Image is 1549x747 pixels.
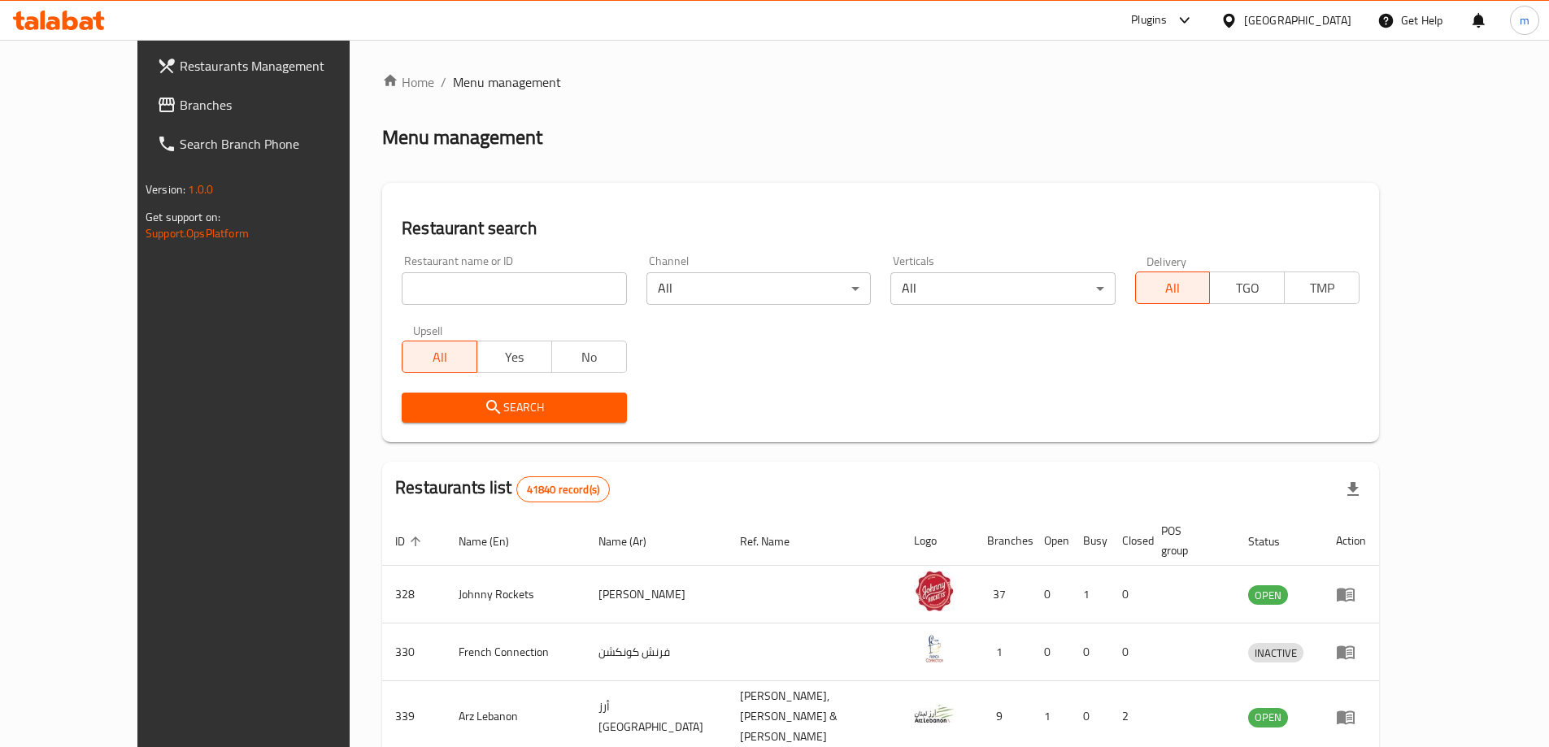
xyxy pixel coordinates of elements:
a: Home [382,72,434,92]
a: Restaurants Management [144,46,396,85]
img: Arz Lebanon [914,693,955,734]
img: French Connection [914,628,955,669]
button: All [1135,271,1211,304]
td: [PERSON_NAME] [585,566,727,623]
span: Ref. Name [740,532,811,551]
span: ID [395,532,426,551]
button: TMP [1284,271,1360,304]
td: 0 [1031,566,1070,623]
span: POS group [1161,521,1216,560]
h2: Restaurant search [402,216,1360,241]
span: 1.0.0 [188,179,213,200]
td: Johnny Rockets [446,566,585,623]
div: Menu [1336,642,1366,662]
a: Branches [144,85,396,124]
td: 328 [382,566,446,623]
div: OPEN [1248,585,1288,605]
td: 0 [1031,623,1070,681]
span: Version: [146,179,185,200]
span: Name (Ar) [598,532,668,551]
label: Upsell [413,324,443,336]
div: Menu [1336,707,1366,727]
span: Get support on: [146,206,220,228]
td: 330 [382,623,446,681]
div: [GEOGRAPHIC_DATA] [1244,11,1351,29]
a: Support.OpsPlatform [146,223,249,244]
div: All [646,272,871,305]
span: Search Branch Phone [180,134,383,154]
span: INACTIVE [1248,644,1303,662]
button: Yes [476,341,552,373]
img: Johnny Rockets [914,571,955,611]
span: Restaurants Management [180,56,383,76]
td: فرنش كونكشن [585,623,727,681]
span: 41840 record(s) [517,482,609,497]
th: Branches [974,516,1031,566]
th: Closed [1109,516,1148,566]
h2: Restaurants list [395,476,610,502]
span: OPEN [1248,586,1288,605]
div: INACTIVE [1248,643,1303,662]
th: Open [1031,516,1070,566]
td: French Connection [446,623,585,681]
div: Plugins [1131,11,1167,30]
span: TGO [1216,276,1278,300]
span: All [1142,276,1204,300]
span: Yes [484,345,546,369]
span: All [409,345,471,369]
div: Total records count [516,476,610,502]
span: Status [1248,532,1301,551]
span: Search [415,397,613,418]
nav: breadcrumb [382,72,1379,92]
th: Busy [1070,516,1109,566]
td: 37 [974,566,1031,623]
h2: Menu management [382,124,542,150]
div: Export file [1334,470,1373,509]
span: Name (En) [459,532,530,551]
li: / [441,72,446,92]
span: Branches [180,95,383,115]
div: All [890,272,1115,305]
button: TGO [1209,271,1285,304]
span: Menu management [453,72,561,92]
td: 0 [1109,623,1148,681]
a: Search Branch Phone [144,124,396,163]
td: 0 [1070,623,1109,681]
div: OPEN [1248,708,1288,727]
td: 0 [1109,566,1148,623]
button: Search [402,393,626,423]
span: TMP [1291,276,1353,300]
span: No [559,345,620,369]
th: Action [1323,516,1379,566]
div: Menu [1336,584,1366,604]
button: No [551,341,627,373]
td: 1 [1070,566,1109,623]
input: Search for restaurant name or ID.. [402,272,626,305]
span: m [1520,11,1529,29]
span: OPEN [1248,708,1288,727]
button: All [402,341,477,373]
label: Delivery [1147,255,1187,267]
th: Logo [901,516,974,566]
td: 1 [974,623,1031,681]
